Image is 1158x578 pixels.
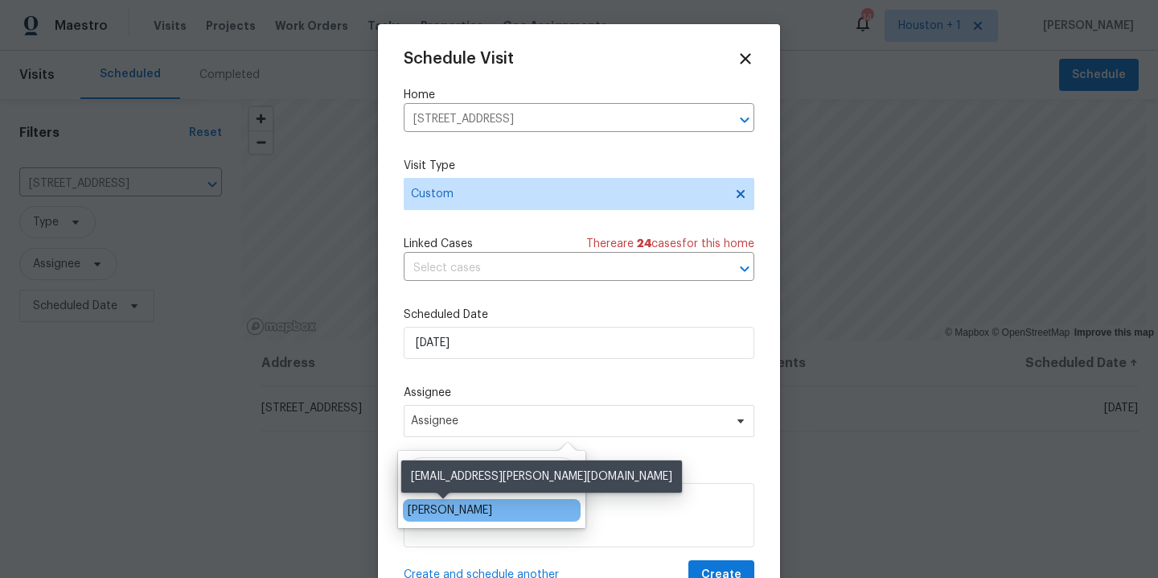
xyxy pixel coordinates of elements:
label: Visit Type [404,158,754,174]
span: Custom [411,186,724,202]
span: There are case s for this home [586,236,754,252]
input: Select cases [404,256,709,281]
button: Open [733,258,756,280]
label: Home [404,87,754,103]
div: [EMAIL_ADDRESS][PERSON_NAME][DOMAIN_NAME] [401,460,682,493]
span: Linked Cases [404,236,473,252]
span: Assignee [411,415,726,427]
span: Close [737,50,754,68]
span: Schedule Visit [404,51,514,67]
input: Enter in an address [404,107,709,132]
label: Scheduled Date [404,307,754,323]
input: M/D/YYYY [404,327,754,359]
div: [PERSON_NAME] [408,502,492,518]
button: Open [733,109,756,131]
span: 24 [637,238,651,250]
label: Assignee [404,385,754,401]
